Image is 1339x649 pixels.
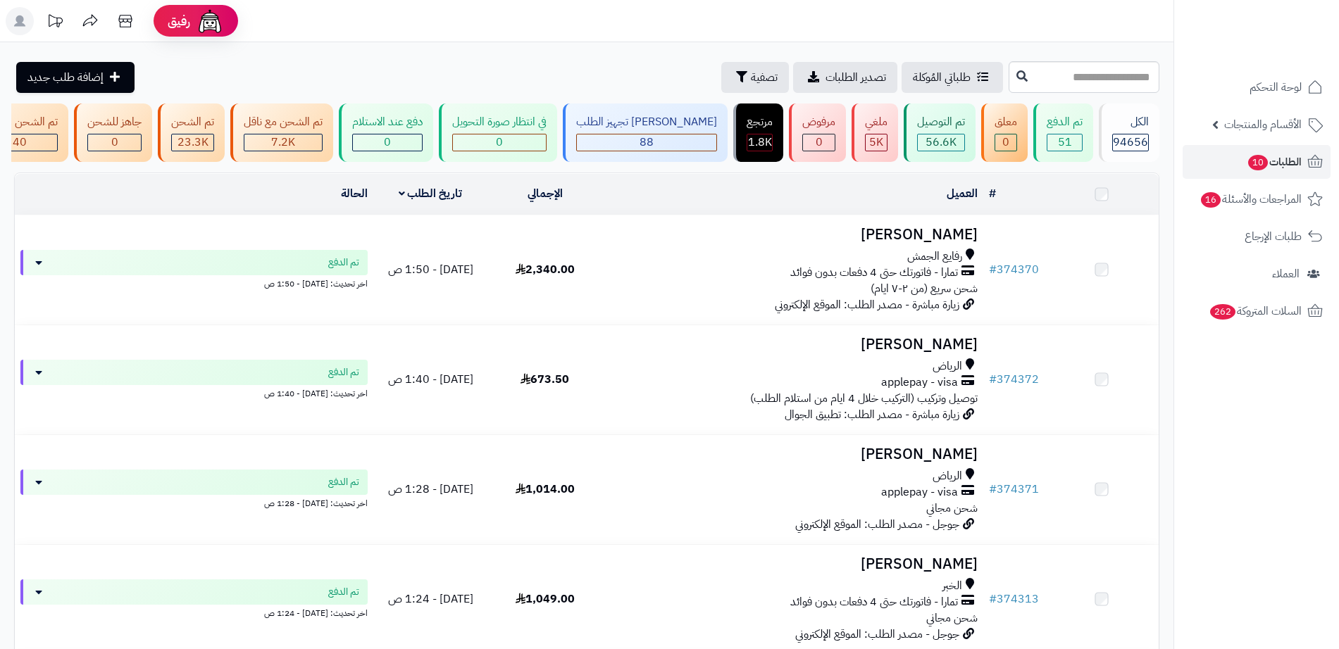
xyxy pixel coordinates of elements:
div: اخر تحديث: [DATE] - 1:28 ص [20,495,368,510]
a: # [989,185,996,202]
span: الرياض [933,358,962,374]
span: 56.6K [926,134,957,151]
a: السلات المتروكة262 [1183,294,1331,328]
button: تصفية [721,62,789,93]
span: جوجل - مصدر الطلب: الموقع الإلكتروني [795,516,959,533]
a: جاهز للشحن 0 [71,103,155,162]
span: تم الدفع [328,365,359,379]
span: # [989,261,997,278]
a: طلبات الإرجاع [1183,220,1331,253]
a: تاريخ الطلب [399,185,463,202]
a: الطلبات10 [1183,145,1331,179]
a: الكل94656 [1096,103,1162,162]
span: 1.8K [748,134,772,151]
div: مرفوض [802,114,835,130]
div: 56556 [918,134,964,151]
span: طلباتي المُوكلة [913,69,971,86]
span: 0 [496,134,503,151]
span: 262 [1209,304,1235,320]
span: # [989,371,997,388]
span: العملاء [1272,264,1300,284]
span: الرياض [933,468,962,484]
div: اخر تحديث: [DATE] - 1:24 ص [20,605,368,619]
span: 2,340.00 [516,261,575,278]
span: # [989,481,997,498]
a: تصدير الطلبات [793,62,897,93]
span: 7.2K [271,134,295,151]
div: 0 [353,134,422,151]
span: شحن مجاني [926,500,978,517]
span: تصدير الطلبات [826,69,886,86]
span: [DATE] - 1:24 ص [388,591,473,607]
span: 16 [1201,192,1221,208]
a: دفع عند الاستلام 0 [336,103,436,162]
span: 0 [816,134,823,151]
span: 10 [1248,155,1269,171]
div: الكل [1112,114,1149,130]
span: جوجل - مصدر الطلب: الموقع الإلكتروني [795,626,959,643]
span: شحن سريع (من ٢-٧ ايام) [871,280,978,297]
a: تم الدفع 51 [1030,103,1096,162]
a: العملاء [1183,257,1331,291]
img: logo-2.png [1243,31,1326,61]
div: في انتظار صورة التحويل [452,114,547,130]
span: السلات المتروكة [1209,301,1302,321]
span: 94656 [1113,134,1148,151]
a: #374313 [989,591,1039,607]
span: applepay - visa [881,484,958,500]
div: 51 [1047,134,1082,151]
div: 88 [577,134,716,151]
div: 4969 [866,134,887,151]
div: تم الشحن [171,114,214,130]
div: 0 [803,134,835,151]
span: applepay - visa [881,374,958,391]
span: # [989,591,997,607]
div: ملغي [865,114,888,130]
span: 51 [1058,134,1072,151]
span: 0 [1002,134,1009,151]
div: 23257 [172,134,213,151]
span: الخبر [942,578,962,594]
a: طلباتي المُوكلة [902,62,1003,93]
span: [DATE] - 1:28 ص [388,481,473,498]
div: دفع عند الاستلام [352,114,423,130]
div: مرتجع [747,114,773,130]
div: 1809 [747,134,772,151]
a: إضافة طلب جديد [16,62,135,93]
span: 0 [384,134,391,151]
span: شحن مجاني [926,610,978,626]
div: تم التوصيل [917,114,965,130]
span: رفيق [168,13,190,30]
div: [PERSON_NAME] تجهيز الطلب [576,114,717,130]
a: الحالة [341,185,368,202]
span: 673.50 [521,371,569,388]
span: 23.3K [178,134,208,151]
a: #374370 [989,261,1039,278]
a: #374372 [989,371,1039,388]
span: 5K [869,134,883,151]
span: إضافة طلب جديد [27,69,104,86]
div: جاهز للشحن [87,114,142,130]
a: لوحة التحكم [1183,70,1331,104]
a: العميل [947,185,978,202]
span: طلبات الإرجاع [1245,227,1302,246]
span: تمارا - فاتورتك حتى 4 دفعات بدون فوائد [790,594,958,610]
h3: [PERSON_NAME] [608,446,978,462]
div: 0 [995,134,1016,151]
span: 88 [640,134,654,151]
a: الإجمالي [528,185,563,202]
span: زيارة مباشرة - مصدر الطلب: تطبيق الجوال [785,406,959,423]
div: معلق [995,114,1017,130]
span: [DATE] - 1:50 ص [388,261,473,278]
a: تم الشحن مع ناقل 7.2K [228,103,336,162]
a: المراجعات والأسئلة16 [1183,182,1331,216]
h3: [PERSON_NAME] [608,336,978,353]
div: 0 [453,134,546,151]
div: 0 [88,134,141,151]
div: تم الدفع [1047,114,1083,130]
h3: [PERSON_NAME] [608,556,978,572]
span: زيارة مباشرة - مصدر الطلب: الموقع الإلكتروني [775,296,959,313]
span: تم الدفع [328,585,359,599]
a: مرتجع 1.8K [730,103,786,162]
a: تم الشحن 23.3K [155,103,228,162]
